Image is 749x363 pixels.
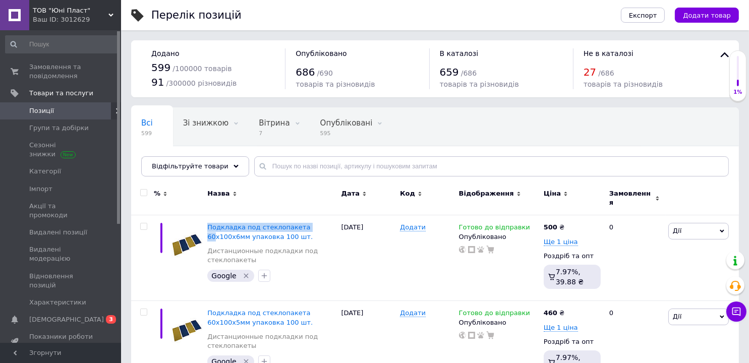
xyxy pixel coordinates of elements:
span: Замовлення [609,189,653,207]
span: / 686 [598,69,614,77]
a: Дистанционные подкладки под стеклопакеты [207,247,336,265]
span: Ще 1 ціна [544,324,578,332]
div: Перелік позицій [151,10,242,21]
a: Подкладка под стеклопакета 60х100х6мм упаковка 100 шт. [207,223,313,240]
span: Ціна [544,189,561,198]
span: 595 [320,130,373,137]
span: Характеристики [29,298,86,307]
span: Відфільтруйте товари [152,162,228,170]
span: Додано [151,49,179,57]
span: Категорії [29,167,61,176]
span: 3 [106,315,116,324]
div: 1% [730,89,746,96]
div: Ваш ID: 3012629 [33,15,121,24]
div: ₴ [544,309,564,318]
img: Подкладка под стеклопакета 60х100х5мм упаковка 100 шт. [171,309,202,347]
span: Опубліковані [320,118,373,128]
span: Імпорт [29,185,52,194]
img: Подкладка под стеклопакета 60х100х6мм упаковка 100 шт. [171,223,202,262]
span: товарів та різновидів [440,80,519,88]
span: Назва [207,189,229,198]
span: ТОВ "Юні Пласт" [33,6,108,15]
span: Дата [341,189,360,198]
span: 27 [584,66,596,78]
span: Видалені модерацією [29,245,93,263]
input: Пошук [5,35,119,53]
span: Приховані [141,157,182,166]
span: Не в каталозі [584,49,633,57]
span: Групи та добірки [29,124,89,133]
b: 500 [544,223,557,231]
button: Додати товар [675,8,739,23]
span: / 300000 різновидів [166,79,237,87]
span: 686 [296,66,315,78]
span: Опубліковано [296,49,347,57]
span: Дії [673,313,681,320]
span: Ще 1 ціна [544,238,578,246]
span: % [154,189,160,198]
div: 0 [603,215,666,301]
span: 7.97%, 39.88 ₴ [556,268,584,286]
span: Товари та послуги [29,89,93,98]
span: Відновлення позицій [29,272,93,290]
span: Сезонні знижки [29,141,93,159]
div: Опубліковано [459,232,539,241]
span: Всі [141,118,153,128]
span: Вітрина [259,118,290,128]
span: 7 [259,130,290,137]
div: Роздріб та опт [544,337,601,346]
span: Код [400,189,415,198]
input: Пошук по назві позиції, артикулу і пошуковим запитам [254,156,729,176]
div: [DATE] [338,215,397,301]
div: ₴ [544,223,564,232]
a: Подкладка под стеклопакета 60х100х5мм упаковка 100 шт. [207,309,313,326]
span: Експорт [629,12,657,19]
span: Додати [400,309,426,317]
svg: Видалити мітку [242,272,250,280]
span: Дії [673,227,681,234]
span: / 686 [461,69,477,77]
span: 659 [440,66,459,78]
a: Дистанционные подкладки под стеклопакеты [207,332,336,350]
span: 91 [151,76,164,88]
span: товарів та різновидів [584,80,663,88]
button: Чат з покупцем [726,301,746,322]
span: Google [211,272,236,280]
span: / 100000 товарів [172,65,232,73]
span: товарів та різновидів [296,80,375,88]
span: Відображення [459,189,514,198]
span: [DEMOGRAPHIC_DATA] [29,315,104,324]
span: Додати [400,223,426,231]
span: Видалені позиції [29,228,87,237]
span: В каталозі [440,49,479,57]
span: Показники роботи компанії [29,332,93,350]
span: Замовлення та повідомлення [29,63,93,81]
span: Готово до відправки [459,223,530,234]
span: Акції та промокоди [29,202,93,220]
span: 599 [141,130,153,137]
button: Експорт [621,8,665,23]
div: Опубліковано [459,318,539,327]
div: Роздріб та опт [544,252,601,261]
span: / 690 [317,69,333,77]
span: Готово до відправки [459,309,530,320]
b: 460 [544,309,557,317]
span: Позиції [29,106,54,115]
span: 599 [151,62,170,74]
span: Додати товар [683,12,731,19]
span: Зі знижкою [183,118,228,128]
